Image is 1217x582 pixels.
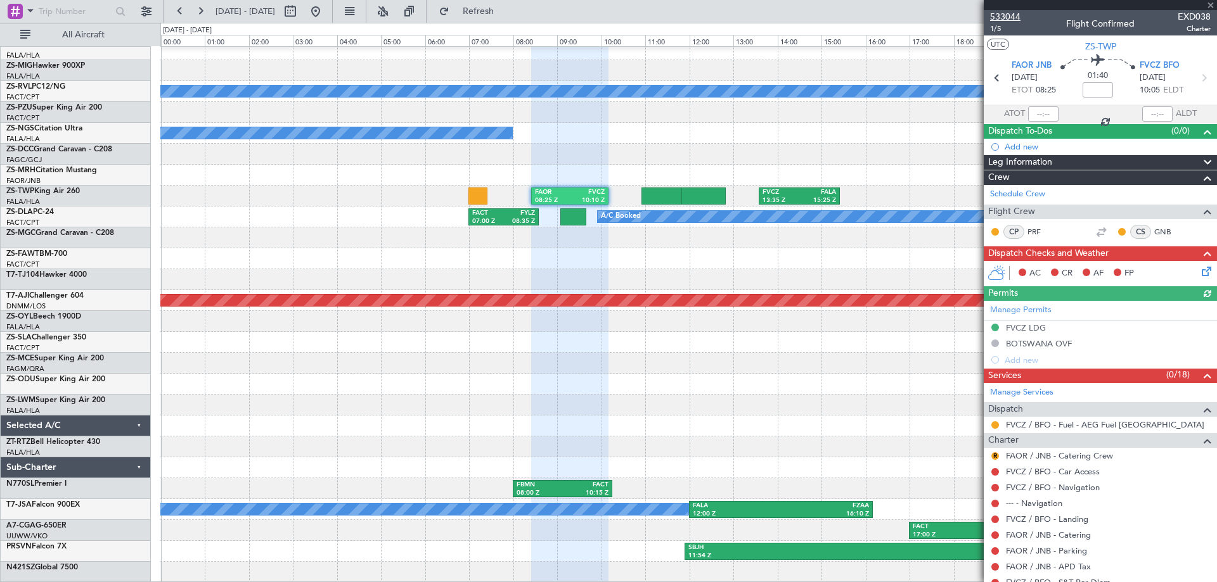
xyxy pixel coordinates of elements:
[6,522,67,529] a: A7-CGAG-650ER
[6,62,32,70] span: ZS-MIG
[562,481,608,490] div: FACT
[799,196,836,205] div: 15:25 Z
[1029,267,1041,280] span: AC
[6,448,40,457] a: FALA/HLA
[866,35,910,46] div: 16:00
[1006,529,1091,540] a: FAOR / JNB - Catering
[6,543,32,550] span: PRSVN
[33,30,134,39] span: All Aircraft
[6,355,104,362] a: ZS-MCESuper King Air 200
[6,501,80,509] a: T7-JSAFalcon 900EX
[381,35,425,46] div: 05:00
[513,35,557,46] div: 08:00
[1012,72,1038,84] span: [DATE]
[6,104,32,111] span: ZS-PZU
[1004,108,1025,120] span: ATOT
[249,35,293,46] div: 02:00
[1006,561,1091,572] a: FAOR / JNB - APD Tax
[988,124,1052,139] span: Dispatch To-Dos
[6,83,65,91] a: ZS-RVLPC12/NG
[1178,10,1211,23] span: EXD038
[1176,108,1197,120] span: ALDT
[6,522,35,529] span: A7-CGA
[6,197,40,206] a: FALA/HLA
[733,35,777,46] div: 13:00
[425,35,469,46] div: 06:00
[6,396,105,404] a: ZS-LWMSuper King Air 200
[6,334,86,341] a: ZS-SLAChallenger 350
[14,25,138,45] button: All Aircraft
[6,480,34,488] span: N770SL
[163,25,212,36] div: [DATE] - [DATE]
[6,187,34,195] span: ZS-TWP
[161,35,205,46] div: 00:00
[6,250,67,258] a: ZS-FAWTBM-700
[1062,267,1072,280] span: CR
[763,188,799,197] div: FVCZ
[1006,545,1087,556] a: FAOR / JNB - Parking
[6,480,67,488] a: N770SLPremier I
[6,543,67,550] a: PRSVNFalcon 7X
[6,564,35,571] span: N421SZ
[988,205,1035,219] span: Flight Crew
[570,188,605,197] div: FVCZ
[6,187,80,195] a: ZS-TWPKing Air 260
[337,35,381,46] div: 04:00
[6,167,35,174] span: ZS-MRH
[469,35,513,46] div: 07:00
[1130,225,1151,239] div: CS
[205,35,248,46] div: 01:00
[6,396,35,404] span: ZS-LWM
[6,564,78,571] a: N421SZGlobal 7500
[6,62,85,70] a: ZS-MIGHawker 900XP
[1085,40,1116,53] span: ZS-TWP
[433,1,509,22] button: Refresh
[1140,72,1166,84] span: [DATE]
[1154,226,1183,237] a: GNB
[1006,466,1100,477] a: FVCZ / BFO - Car Access
[452,7,505,16] span: Refresh
[1178,23,1211,34] span: Charter
[6,218,39,227] a: FACT/CPT
[988,433,1019,448] span: Charter
[645,35,689,46] div: 11:00
[988,369,1021,383] span: Services
[6,376,105,383] a: ZS-ODUSuper King Air 200
[1124,267,1134,280] span: FP
[6,343,39,353] a: FACT/CPT
[6,155,42,165] a: FAGC/GCJ
[990,386,1053,399] a: Manage Services
[6,125,82,132] a: ZS-NGSCitation Ultra
[1088,70,1108,82] span: 01:40
[39,2,112,21] input: Trip Number
[504,217,535,226] div: 08:35 Z
[6,376,35,383] span: ZS-ODU
[763,196,799,205] div: 13:35 Z
[517,489,562,498] div: 08:00 Z
[799,188,836,197] div: FALA
[6,271,39,279] span: T7-TJ104
[6,334,32,341] span: ZS-SLA
[6,113,39,123] a: FACT/CPT
[6,322,40,332] a: FALA/HLA
[988,155,1052,170] span: Leg Information
[472,217,503,226] div: 07:00 Z
[570,196,605,205] div: 10:10 Z
[6,271,87,279] a: T7-TJ104Hawker 4000
[988,402,1023,417] span: Dispatch
[6,250,35,258] span: ZS-FAW
[910,35,953,46] div: 17:00
[991,452,999,460] button: R
[6,167,97,174] a: ZS-MRHCitation Mustang
[562,489,608,498] div: 10:15 Z
[517,481,562,490] div: FBMN
[535,188,570,197] div: FAOR
[293,35,337,46] div: 03:00
[913,531,1162,540] div: 17:00 Z
[6,125,34,132] span: ZS-NGS
[6,355,34,362] span: ZS-MCE
[6,364,44,374] a: FAGM/QRA
[954,35,998,46] div: 18:00
[6,146,112,153] a: ZS-DCCGrand Caravan - C208
[6,72,40,81] a: FALA/HLA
